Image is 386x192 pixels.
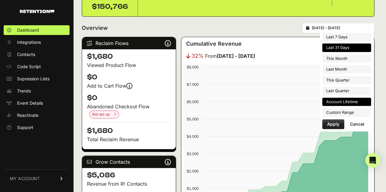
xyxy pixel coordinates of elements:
span: Supression Lists [17,76,49,82]
div: Viewed Product Flow [87,61,171,69]
h4: $1,680 [87,122,171,136]
strong: [DATE] - [DATE] [217,53,255,59]
span: Support [17,124,33,131]
span: Contacts [17,51,35,58]
span: Code Script [17,64,41,70]
li: Last Quarter [322,87,371,95]
text: $1,000 [187,186,199,191]
h2: Overview [82,24,108,32]
a: Trends [4,86,70,96]
div: Abandoned Checkout Flow [87,103,171,118]
a: Code Script [4,62,70,72]
span: Integrations [17,39,41,45]
text: $6,000 [187,99,199,104]
div: $150,766 [92,2,128,12]
a: Supression Lists [4,74,70,84]
div: Grow Contacts [82,156,176,168]
button: Apply [322,119,344,129]
li: Last 7 Days [322,33,371,41]
text: $8,000 [187,65,199,69]
h4: $1,680 [87,52,171,61]
a: Dashboard [4,25,70,35]
h4: $0 [87,93,171,103]
li: Last Month [322,65,371,74]
a: Support [4,123,70,132]
text: $3,000 [187,152,199,156]
p: Revenue from R! Contacts [87,180,171,187]
span: MY ACCOUNT [10,176,40,182]
p: Total Reclaim Revenue [87,136,171,143]
a: Integrations [4,37,70,47]
li: Custom Range [322,108,371,117]
text: $7,000 [187,82,199,87]
div: Open Intercom Messenger [365,153,380,168]
text: $2,000 [187,169,199,173]
div: Add to Cart Flow [87,82,171,89]
li: This Quarter [322,76,371,85]
span: Dashboard [17,27,39,33]
a: MY ACCOUNT [4,169,70,188]
span: Event Details [17,100,43,106]
li: This Month [322,54,371,63]
a: Reactivate [4,110,70,120]
span: Trends [17,88,31,94]
span: Reactivate [17,112,38,118]
h4: $0 [87,72,171,82]
span: From [205,52,255,60]
h4: $5,086 [87,170,171,180]
li: Account Lifetime [322,98,371,106]
img: Retention.com [20,10,54,13]
div: Reclaim Flows [82,37,176,49]
span: 32% [192,52,204,60]
button: Cancel [345,119,369,129]
a: Contacts [4,50,70,59]
a: Event Details [4,98,70,108]
h3: Cumulative Revenue [186,40,242,48]
text: $4,000 [187,134,199,139]
li: Last 31 Days [322,44,371,52]
text: $5,000 [187,117,199,121]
